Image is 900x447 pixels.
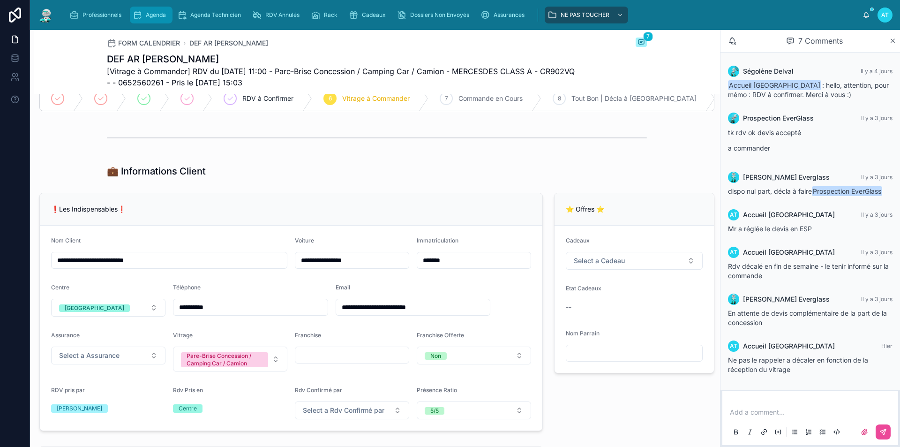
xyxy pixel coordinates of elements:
button: Select Button [566,252,703,270]
button: Select Button [417,402,531,419]
span: Ne pas le rappeler a décaler en fonction de la réception du vitrage [728,356,868,373]
span: Accueil [GEOGRAPHIC_DATA] [743,248,835,257]
a: Professionnels [67,7,128,23]
span: Vitrage à Commander [342,94,410,103]
span: Vitrage [173,332,193,339]
p: a commander [728,143,892,153]
a: RDV Annulés [249,7,306,23]
div: Centre [179,404,197,413]
span: -- [566,303,571,312]
a: Cadeaux [346,7,392,23]
span: Mr a réglée le devis en ESP [728,225,812,233]
span: ❗Les Indispensables❗ [51,205,126,213]
span: Il y a 3 jours [861,211,892,218]
span: Rdv décalé en fin de semaine - le tenir informé sur la commande [728,262,889,280]
span: Centre [51,284,69,291]
span: Hier [881,342,892,349]
button: Select Button [51,347,165,364]
a: Agenda [130,7,172,23]
img: App logo [37,8,54,23]
span: Assurances [494,11,525,19]
button: Select Button [417,347,531,364]
span: RDV pris par [51,386,85,394]
button: Select Button [295,402,409,419]
span: Agenda [146,11,166,19]
span: Select a Rdv Confirmé par [303,406,384,415]
span: AT [730,249,737,256]
span: Nom Client [51,237,81,244]
span: Professionnels [82,11,121,19]
span: AT [881,11,889,19]
span: Etat Cadeaux [566,285,601,292]
a: Agenda Technicien [174,7,247,23]
span: Ségolène Delval [743,67,794,76]
h1: 💼 Informations Client [107,165,206,178]
span: 6 [329,95,332,102]
span: Accueil [GEOGRAPHIC_DATA] [743,341,835,351]
span: Email [336,284,350,291]
span: Accueil [GEOGRAPHIC_DATA] [743,210,835,220]
span: Rdv Pris en [173,386,203,394]
span: AT [730,342,737,350]
span: AT [730,211,737,219]
span: Cadeaux [362,11,386,19]
span: [Vitrage à Commander] RDV du [DATE] 11:00 - Pare-Brise Concession / Camping Car / Camion - MERCES... [107,66,577,88]
span: Il y a 3 jours [861,174,892,181]
span: Agenda Technicien [190,11,241,19]
span: Tout Bon | Décla à [GEOGRAPHIC_DATA] [571,94,697,103]
div: Pare-Brise Concession / Camping Car / Camion [187,352,262,367]
div: [GEOGRAPHIC_DATA] [65,304,124,312]
span: Dossiers Non Envoyés [410,11,469,19]
span: Select a Cadeau [574,256,625,265]
span: Rdv Confirmé par [295,386,342,394]
span: Assurance [51,332,80,339]
div: [PERSON_NAME] [57,404,102,413]
h1: DEF AR [PERSON_NAME] [107,53,577,66]
a: Rack [308,7,344,23]
span: Cadeaux [566,237,590,244]
span: Rack [324,11,337,19]
a: Assurances [478,7,531,23]
span: FORM CALENDRIER [118,38,180,48]
span: [PERSON_NAME] Everglass [743,295,830,304]
span: RDV à Confirmer [242,94,293,103]
div: scrollable content [62,5,862,25]
span: Il y a 3 jours [861,114,892,121]
a: FORM CALENDRIER [107,38,180,48]
a: Dossiers Non Envoyés [394,7,476,23]
span: Il y a 4 jours [861,68,892,75]
span: [PERSON_NAME] Everglass [743,173,830,182]
a: NE PAS TOUCHER [545,7,628,23]
span: RDV Annulés [265,11,300,19]
span: Immatriculation [417,237,458,244]
span: Voiture [295,237,314,244]
button: Select Button [173,347,287,371]
span: 7 [643,32,653,41]
span: 7 [445,95,448,102]
span: Franchise [295,332,321,339]
a: DEF AR [PERSON_NAME] [189,38,268,48]
span: Téléphone [173,284,201,291]
span: NE PAS TOUCHER [561,11,609,19]
span: Franchise Offerte [417,332,464,339]
span: Présence Ratio [417,386,457,394]
span: Prospection EverGlass [812,186,882,196]
button: 7 [636,38,647,49]
span: Commande en Cours [458,94,523,103]
span: Select a Assurance [59,351,120,360]
span: ⭐ Offres ⭐ [566,205,604,213]
p: tk rdv ok devis accepté [728,128,892,137]
button: Select Button [51,299,165,317]
span: 8 [558,95,561,102]
div: 5/5 [430,407,439,415]
span: Nom Parrain [566,330,600,337]
span: En attente de devis complémentaire de la part de la concession [728,309,887,326]
div: Non [430,352,441,360]
span: dispo nul part, décla à faire [728,187,883,195]
span: 7 Comments [798,35,843,46]
span: Il y a 3 jours [861,249,892,256]
span: Accueil [GEOGRAPHIC_DATA] [728,80,821,90]
span: Prospection EverGlass [743,114,814,123]
span: : hello, attention, pour mémo : RDV à confirmer. Merci à vous :) [728,81,889,98]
